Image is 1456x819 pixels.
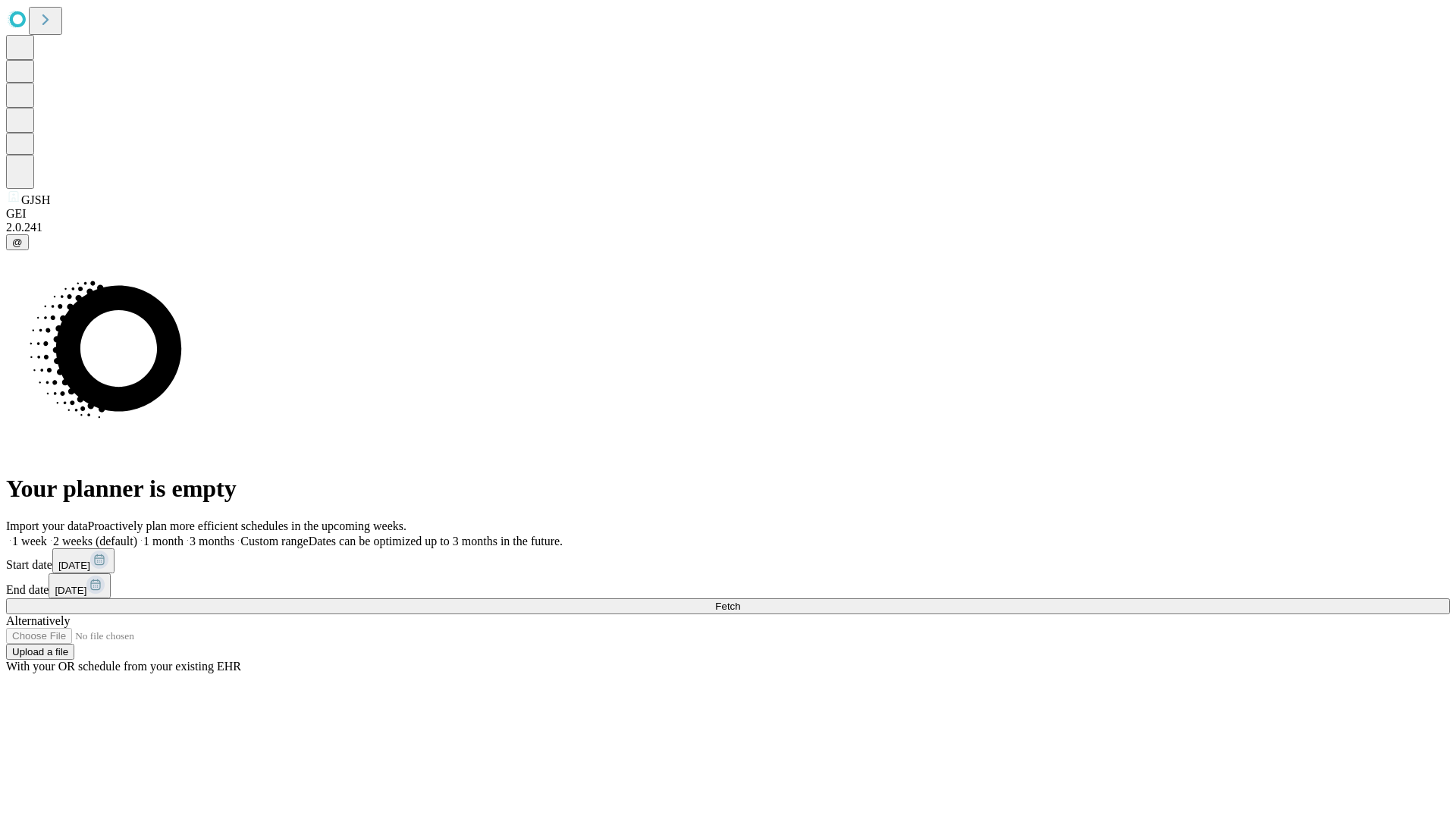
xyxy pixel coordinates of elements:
div: GEI [6,207,1450,221]
span: 2 weeks (default) [53,535,137,548]
span: Proactively plan more efficient schedules in the upcoming weeks. [88,519,406,532]
span: Import your data [6,519,88,532]
span: 1 month [143,535,184,548]
div: 2.0.241 [6,221,1450,234]
button: Upload a file [6,644,74,660]
div: Start date [6,548,1450,573]
span: 3 months [190,535,234,548]
span: [DATE] [55,585,86,596]
button: Fetch [6,598,1450,614]
button: [DATE] [52,548,115,573]
span: With your OR schedule from your existing EHR [6,660,241,673]
span: GJSH [21,193,50,206]
span: Fetch [715,601,740,612]
div: End date [6,573,1450,598]
span: [DATE] [58,560,90,571]
span: Dates can be optimized up to 3 months in the future. [309,535,563,548]
span: Alternatively [6,614,70,627]
span: @ [12,237,23,248]
button: [DATE] [49,573,111,598]
button: @ [6,234,29,250]
span: Custom range [240,535,308,548]
h1: Your planner is empty [6,475,1450,503]
span: 1 week [12,535,47,548]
